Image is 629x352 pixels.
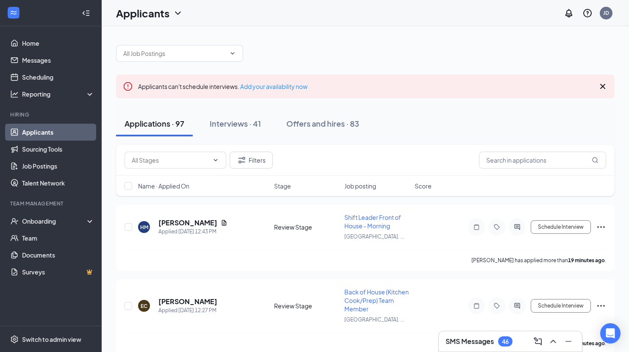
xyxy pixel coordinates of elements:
[596,301,606,311] svg: Ellipses
[592,157,599,164] svg: MagnifyingGlass
[563,336,574,346] svg: Minimize
[22,69,94,86] a: Scheduling
[158,297,217,306] h5: [PERSON_NAME]
[22,217,87,225] div: Onboarding
[230,152,273,169] button: Filter Filters
[568,340,605,346] b: 36 minutes ago
[10,90,19,98] svg: Analysis
[596,222,606,232] svg: Ellipses
[562,335,575,348] button: Minimize
[22,158,94,175] a: Job Postings
[446,337,494,346] h3: SMS Messages
[173,8,183,18] svg: ChevronDown
[240,83,308,90] a: Add your availability now
[471,257,606,264] p: [PERSON_NAME] has applied more than .
[221,219,227,226] svg: Document
[274,182,291,190] span: Stage
[344,182,376,190] span: Job posting
[158,306,217,315] div: Applied [DATE] 12:27 PM
[10,111,93,118] div: Hiring
[546,335,560,348] button: ChevronUp
[22,175,94,191] a: Talent Network
[344,233,404,240] span: [GEOGRAPHIC_DATA]. ...
[116,6,169,20] h1: Applicants
[82,9,90,17] svg: Collapse
[140,224,148,231] div: HM
[533,336,543,346] svg: ComposeMessage
[237,155,247,165] svg: Filter
[471,224,482,230] svg: Note
[22,52,94,69] a: Messages
[512,302,522,309] svg: ActiveChat
[22,230,94,247] a: Team
[22,124,94,141] a: Applicants
[344,213,401,230] span: Shift Leader Front of House - Morning
[141,302,147,310] div: EC
[531,220,591,234] button: Schedule Interview
[600,323,621,344] div: Open Intercom Messenger
[415,182,432,190] span: Score
[568,257,605,263] b: 19 minutes ago
[158,218,217,227] h5: [PERSON_NAME]
[10,217,19,225] svg: UserCheck
[22,90,95,98] div: Reporting
[132,155,209,165] input: All Stages
[22,35,94,52] a: Home
[158,227,227,236] div: Applied [DATE] 12:43 PM
[138,182,189,190] span: Name · Applied On
[22,247,94,263] a: Documents
[123,49,226,58] input: All Job Postings
[286,118,359,129] div: Offers and hires · 83
[344,316,404,323] span: [GEOGRAPHIC_DATA]. ...
[564,8,574,18] svg: Notifications
[10,335,19,344] svg: Settings
[548,336,558,346] svg: ChevronUp
[479,152,606,169] input: Search in applications
[598,81,608,91] svg: Cross
[492,302,502,309] svg: Tag
[531,335,545,348] button: ComposeMessage
[138,83,308,90] span: Applicants can't schedule interviews.
[502,338,509,345] div: 46
[344,288,409,313] span: Back of House (Kitchen Cook/Prep) Team Member
[22,335,81,344] div: Switch to admin view
[22,263,94,280] a: SurveysCrown
[274,223,339,231] div: Review Stage
[10,200,93,207] div: Team Management
[471,302,482,309] svg: Note
[9,8,18,17] svg: WorkstreamLogo
[210,118,261,129] div: Interviews · 41
[212,157,219,164] svg: ChevronDown
[125,118,184,129] div: Applications · 97
[123,81,133,91] svg: Error
[274,302,339,310] div: Review Stage
[492,224,502,230] svg: Tag
[531,299,591,313] button: Schedule Interview
[22,141,94,158] a: Sourcing Tools
[582,8,593,18] svg: QuestionInfo
[603,9,609,17] div: JD
[512,224,522,230] svg: ActiveChat
[229,50,236,57] svg: ChevronDown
